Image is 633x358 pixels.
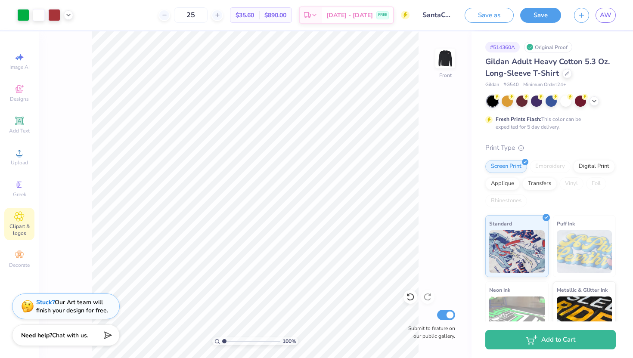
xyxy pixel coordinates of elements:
span: Add Text [9,127,30,134]
span: # G540 [503,81,519,89]
div: This color can be expedited for 5 day delivery. [496,115,602,131]
img: Neon Ink [489,296,545,339]
span: Upload [11,159,28,166]
span: Gildan [485,81,499,89]
span: Puff Ink [557,219,575,228]
span: Clipart & logos [4,223,34,237]
span: AW [600,10,611,20]
img: Metallic & Glitter Ink [557,296,612,339]
span: Minimum Order: 24 + [523,81,566,89]
span: Chat with us. [52,331,88,339]
span: Greek [13,191,26,198]
span: Gildan Adult Heavy Cotton 5.3 Oz. Long-Sleeve T-Shirt [485,56,610,78]
span: 100 % [282,337,296,345]
div: Screen Print [485,160,527,173]
div: Transfers [522,177,557,190]
strong: Need help? [21,331,52,339]
span: $890.00 [264,11,286,20]
span: Metallic & Glitter Ink [557,285,608,294]
button: Save [520,8,561,23]
span: Standard [489,219,512,228]
button: Add to Cart [485,330,616,349]
div: Foil [586,177,606,190]
div: Print Type [485,143,616,153]
div: # 514360A [485,42,520,52]
div: Vinyl [559,177,583,190]
div: Applique [485,177,520,190]
strong: Fresh Prints Flash: [496,116,541,123]
div: Front [439,71,452,79]
button: Save as [465,8,514,23]
div: Embroidery [530,160,571,173]
strong: Stuck? [36,298,55,306]
div: Our Art team will finish your design for free. [36,298,108,315]
span: FREE [378,12,387,18]
div: Digital Print [573,160,615,173]
div: Rhinestones [485,194,527,207]
img: Standard [489,230,545,273]
div: Original Proof [524,42,572,52]
span: Decorate [9,262,30,268]
a: AW [596,8,616,23]
label: Submit to feature on our public gallery. [403,324,455,340]
img: Puff Ink [557,230,612,273]
input: – – [174,7,208,23]
span: Neon Ink [489,285,510,294]
img: Front [437,50,454,67]
span: $35.60 [236,11,254,20]
span: Image AI [9,64,30,71]
span: Designs [10,96,29,102]
input: Untitled Design [416,6,458,24]
span: [DATE] - [DATE] [326,11,373,20]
